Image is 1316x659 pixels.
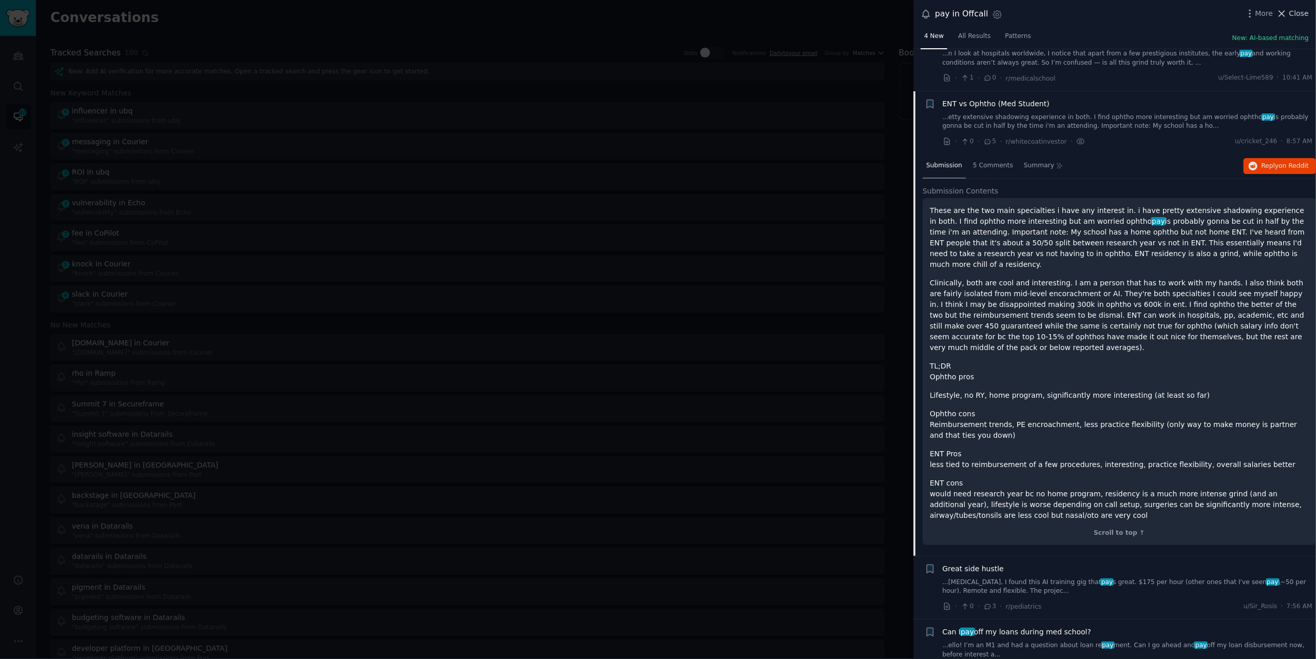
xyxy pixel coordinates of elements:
[1262,113,1275,121] span: pay
[1071,136,1073,147] span: ·
[921,28,947,49] a: 4 New
[1232,34,1309,43] button: New: AI-based matching
[1218,73,1273,83] span: u/Select-Lime589
[1281,602,1283,611] span: ·
[943,113,1313,131] a: ...etty extensive shadowing experience in both. I find ophtho more interesting but am worried oph...
[1277,73,1279,83] span: ·
[978,73,980,84] span: ·
[1266,578,1280,586] span: pay
[1287,137,1312,146] span: 8:57 AM
[930,529,1309,538] div: Scroll to top ↑
[930,449,1309,470] p: ENT Pros less tied to reimbursement of a few procedures, interesting, practice flexibility, overa...
[943,99,1050,109] a: ENT vs Ophtho (Med Student)
[930,278,1309,353] p: Clinically, both are cool and interesting. I am a person that has to work with my hands. I also t...
[1101,642,1115,649] span: pay
[1255,8,1273,19] span: More
[961,73,974,83] span: 1
[1024,161,1054,170] span: Summary
[1276,8,1309,19] button: Close
[983,73,996,83] span: 0
[943,564,1004,574] a: Great side hustle
[926,161,962,170] span: Submission
[983,137,996,146] span: 5
[1005,32,1031,41] span: Patterns
[1002,28,1035,49] a: Patterns
[1287,602,1312,611] span: 7:56 AM
[943,49,1313,67] a: ...n I look at hospitals worldwide, I notice that apart from a few prestigious institutes, the ea...
[955,136,957,147] span: ·
[1235,137,1277,146] span: u/cricket_246
[943,641,1313,659] a: ...ello! I’m an M1 and had a question about loan repayment. Can I go ahead andpayoff my loan disb...
[1000,601,1002,612] span: ·
[943,627,1092,637] span: Can I off my loans during med school?
[1100,578,1114,586] span: pay
[1244,602,1277,611] span: u/Sir_Rosis
[1151,217,1166,225] span: pay
[978,601,980,612] span: ·
[1289,8,1309,19] span: Close
[1006,75,1056,82] span: r/medicalschool
[1279,162,1309,169] span: on Reddit
[943,627,1092,637] a: Can Ipayoff my loans during med school?
[935,8,988,21] div: pay in Offcall
[958,32,990,41] span: All Results
[1006,603,1042,610] span: r/pediatrics
[930,478,1309,521] p: ENT cons would need research year bc no home program, residency is a much more intense grind (and...
[955,28,994,49] a: All Results
[1000,136,1002,147] span: ·
[930,390,1309,401] p: Lifestyle, no RY, home program, significantly more interesting (at least so far)
[1000,73,1002,84] span: ·
[973,161,1013,170] span: 5 Comments
[923,186,999,197] span: Submission Contents
[960,628,975,636] span: pay
[1194,642,1208,649] span: pay
[955,601,957,612] span: ·
[943,578,1313,596] a: ...[MEDICAL_DATA], I found this AI training gig thatpays great. $175 per hour (other ones that I'...
[1245,8,1273,19] button: More
[1006,138,1067,145] span: r/whitecoatinvestor
[1283,73,1312,83] span: 10:41 AM
[1281,137,1283,146] span: ·
[924,32,944,41] span: 4 New
[930,205,1309,270] p: These are the two main specialties i have any interest in. i have pretty extensive shadowing expe...
[955,73,957,84] span: ·
[930,361,1309,382] p: TL;DR Ophtho pros
[961,602,974,611] span: 0
[983,602,996,611] span: 3
[1244,158,1316,175] button: Replyon Reddit
[978,136,980,147] span: ·
[930,409,1309,441] p: Ophtho cons Reimbursement trends, PE encroachment, less practice flexibility (only way to make mo...
[1262,162,1309,171] span: Reply
[961,137,974,146] span: 0
[1239,50,1253,57] span: pay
